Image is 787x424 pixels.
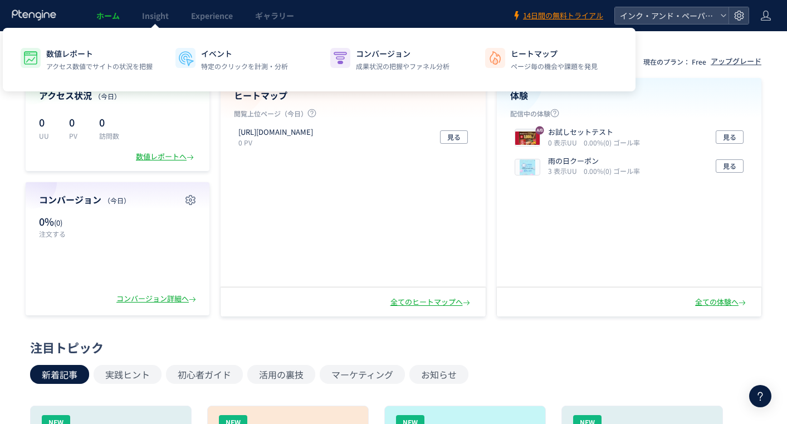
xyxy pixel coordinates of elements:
[548,156,636,167] p: 雨の日クーポン
[46,61,153,71] p: アクセス数値でサイトの状況を把握
[723,130,736,144] span: 見る
[96,10,120,21] span: ホーム
[201,61,288,71] p: 特定のクリックを計測・分析
[523,11,603,21] span: 14日間の無料トライアル
[54,217,62,228] span: (0)
[247,365,315,384] button: 活用の裏技
[234,109,472,123] p: 閲覧上位ページ（今日）
[69,113,86,131] p: 0
[447,130,461,144] span: 見る
[584,166,640,176] i: 0.00%(0) ゴール率
[39,113,56,131] p: 0
[142,10,169,21] span: Insight
[716,130,744,144] button: 見る
[238,138,317,147] p: 0 PV
[191,10,233,21] span: Experience
[695,297,748,308] div: 全ての体験へ
[30,365,89,384] button: 新着記事
[46,48,153,59] p: 数値レポート
[409,365,468,384] button: お知らせ
[234,89,472,102] h4: ヒートマップ
[94,365,162,384] button: 実践ヒント
[584,138,640,147] i: 0.00%(0) ゴール率
[39,215,112,229] p: 0%
[510,109,749,123] p: 配信中の体験
[643,57,706,66] p: 現在のプラン： Free
[39,193,196,206] h4: コンバージョン
[255,10,294,21] span: ギャラリー
[510,89,749,102] h4: 体験
[104,196,130,205] span: （今日）
[511,61,598,71] p: ページ毎の機会や課題を発見
[548,138,581,147] i: 0 表示UU
[356,48,449,59] p: コンバージョン
[30,339,751,356] div: 注目トピック
[390,297,472,308] div: 全てのヒートマップへ
[548,127,636,138] p: お試しセットテスト
[39,89,196,102] h4: アクセス状況
[69,131,86,140] p: PV
[320,365,405,384] button: マーケティング
[166,365,243,384] button: 初心者ガイド
[116,294,198,304] div: コンバージョン詳細へ
[99,131,119,140] p: 訪問数
[723,159,736,173] span: 見る
[136,152,196,162] div: 数値レポートへ
[716,159,744,173] button: 見る
[548,166,581,176] i: 3 表示UU
[511,48,598,59] p: ヒートマップ
[39,229,112,238] p: 注文する
[238,127,313,138] p: http://share.fcoop-enjoy.jp/tooltest/b
[440,130,468,144] button: 見る
[617,7,716,24] span: インク・アンド・ペーパーテスト
[356,61,449,71] p: 成果状況の把握やファネル分析
[201,48,288,59] p: イベント
[515,130,540,146] img: c531d34fb1f1c0f34e7f106b546867881755053604094.jpeg
[515,159,540,175] img: 4c4c66fb926bde3a5564295c8cf573631754963546104.png
[39,131,56,140] p: UU
[512,11,603,21] a: 14日間の無料トライアル
[711,56,761,67] div: アップグレード
[94,91,121,101] span: （今日）
[99,113,119,131] p: 0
